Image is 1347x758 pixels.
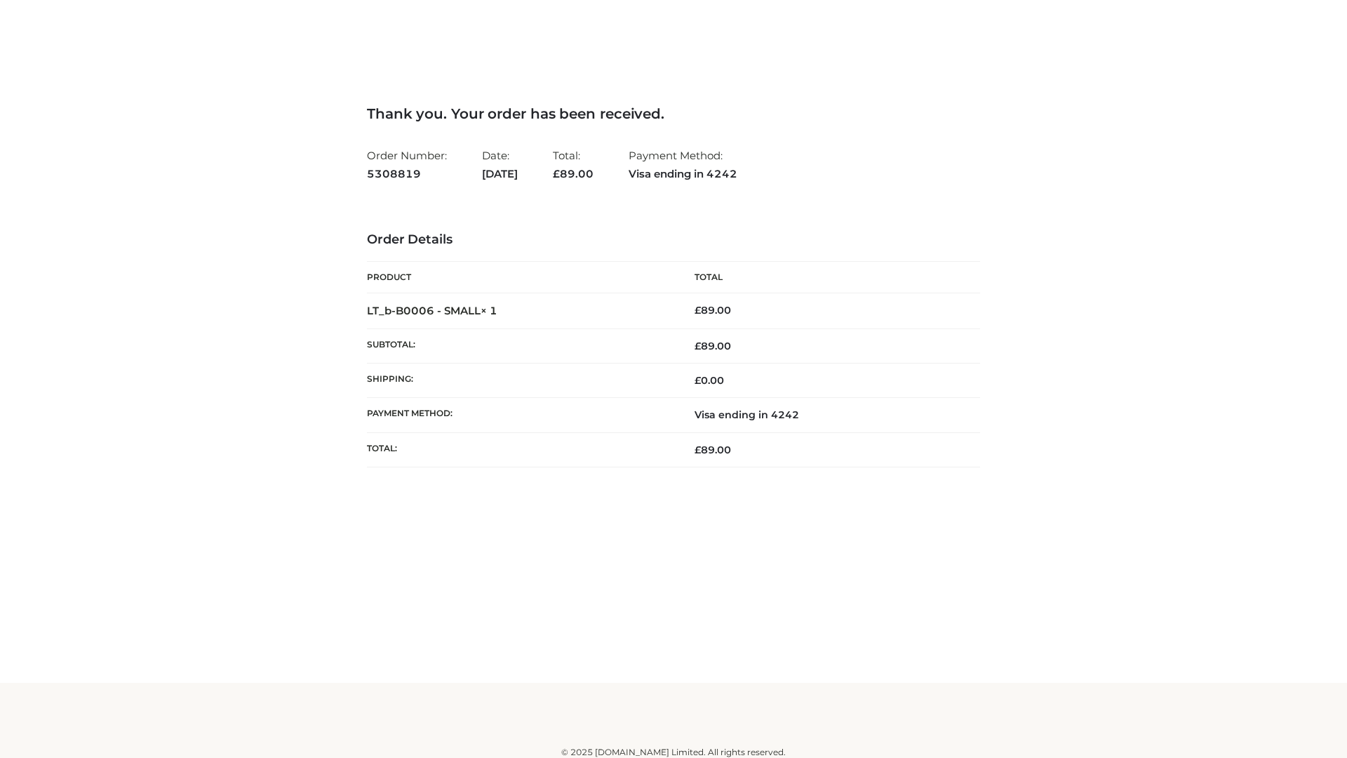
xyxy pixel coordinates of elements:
li: Payment Method: [629,143,737,186]
th: Total [673,262,980,293]
strong: LT_b-B0006 - SMALL [367,304,497,317]
span: £ [695,340,701,352]
h3: Thank you. Your order has been received. [367,105,980,122]
th: Total: [367,432,673,467]
li: Total: [553,143,594,186]
th: Product [367,262,673,293]
span: £ [695,444,701,456]
span: 89.00 [695,340,731,352]
span: 89.00 [695,444,731,456]
h3: Order Details [367,232,980,248]
span: £ [695,374,701,387]
strong: × 1 [481,304,497,317]
strong: 5308819 [367,165,447,183]
td: Visa ending in 4242 [673,398,980,432]
li: Date: [482,143,518,186]
span: £ [695,304,701,317]
span: £ [553,167,560,180]
strong: Visa ending in 4242 [629,165,737,183]
li: Order Number: [367,143,447,186]
strong: [DATE] [482,165,518,183]
bdi: 89.00 [695,304,731,317]
bdi: 0.00 [695,374,724,387]
span: 89.00 [553,167,594,180]
th: Shipping: [367,364,673,398]
th: Payment method: [367,398,673,432]
th: Subtotal: [367,328,673,363]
